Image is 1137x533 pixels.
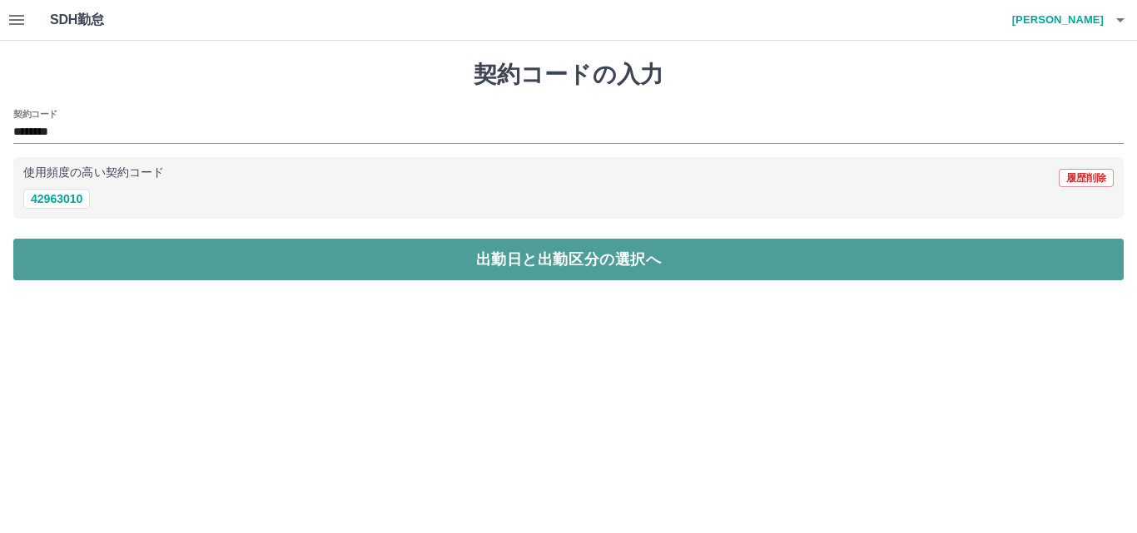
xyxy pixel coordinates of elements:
button: 履歴削除 [1059,169,1114,187]
h1: 契約コードの入力 [13,61,1124,89]
h2: 契約コード [13,107,57,121]
button: 42963010 [23,189,90,209]
p: 使用頻度の高い契約コード [23,167,164,179]
button: 出勤日と出勤区分の選択へ [13,239,1124,280]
